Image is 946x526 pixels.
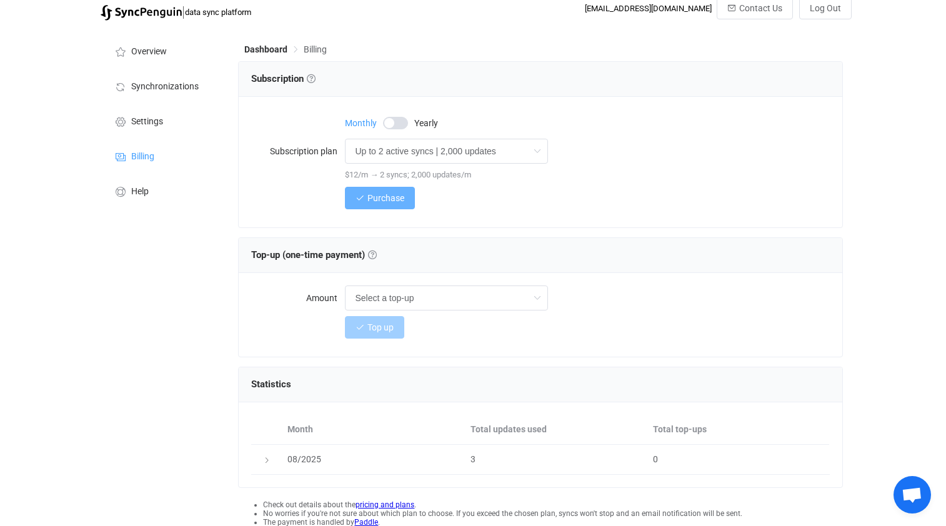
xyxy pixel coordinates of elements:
[345,285,548,310] input: Select a top-up
[414,119,438,127] span: Yearly
[367,193,404,203] span: Purchase
[345,139,548,164] input: Select a plan
[464,452,647,467] div: 3
[739,3,782,13] span: Contact Us
[356,500,414,509] a: pricing and plans
[251,73,316,84] span: Subscription
[131,82,199,92] span: Synchronizations
[101,138,226,173] a: Billing
[345,316,404,339] button: Top up
[101,173,226,208] a: Help
[244,45,327,54] div: Breadcrumb
[464,422,647,437] div: Total updates used
[185,7,251,17] span: data sync platform
[647,452,829,467] div: 0
[244,44,287,54] span: Dashboard
[131,187,149,197] span: Help
[281,422,464,437] div: Month
[263,500,842,509] li: Check out details about the .
[251,139,345,164] label: Subscription plan
[131,117,163,127] span: Settings
[101,3,251,21] a: |data sync platform
[345,187,415,209] button: Purchase
[131,47,167,57] span: Overview
[251,379,291,390] span: Statistics
[131,152,154,162] span: Billing
[585,4,712,13] div: [EMAIL_ADDRESS][DOMAIN_NAME]
[251,249,377,261] span: Top-up (one-time payment)
[810,3,841,13] span: Log Out
[281,452,464,467] div: 08/2025
[894,476,931,514] div: Open chat
[101,103,226,138] a: Settings
[101,68,226,103] a: Synchronizations
[345,119,377,127] span: Monthly
[101,5,182,21] img: syncpenguin.svg
[182,3,185,21] span: |
[251,285,345,310] label: Amount
[345,170,471,179] span: $12/m → 2 syncs; 2,000 updates/m
[647,422,829,437] div: Total top-ups
[263,509,842,518] li: No worries if you're not sure about which plan to choose. If you exceed the chosen plan, syncs wo...
[367,322,394,332] span: Top up
[101,33,226,68] a: Overview
[304,44,327,54] span: Billing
